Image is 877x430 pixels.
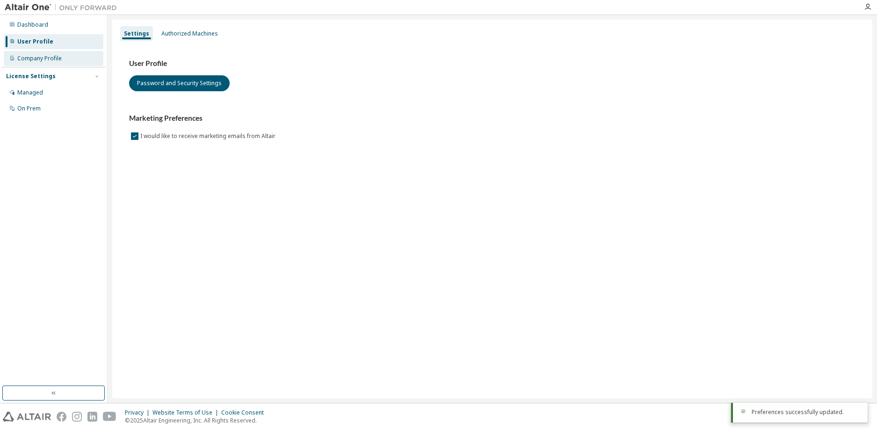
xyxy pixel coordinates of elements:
img: altair_logo.svg [3,412,51,422]
div: Authorized Machines [161,30,218,37]
h3: User Profile [129,59,855,68]
div: Managed [17,89,43,96]
img: instagram.svg [72,412,82,422]
img: linkedin.svg [87,412,97,422]
p: © 2025 Altair Engineering, Inc. All Rights Reserved. [125,416,269,424]
div: Company Profile [17,55,62,62]
button: Password and Security Settings [129,75,230,91]
img: youtube.svg [103,412,116,422]
div: Settings [124,30,149,37]
h3: Marketing Preferences [129,114,855,123]
div: Website Terms of Use [152,409,221,416]
div: Privacy [125,409,152,416]
div: License Settings [6,73,56,80]
div: Preferences successfully updated. [752,408,860,416]
div: Cookie Consent [221,409,269,416]
div: On Prem [17,105,41,112]
img: Altair One [5,3,122,12]
div: User Profile [17,38,53,45]
label: I would like to receive marketing emails from Altair [140,131,277,142]
img: facebook.svg [57,412,66,422]
div: Dashboard [17,21,48,29]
